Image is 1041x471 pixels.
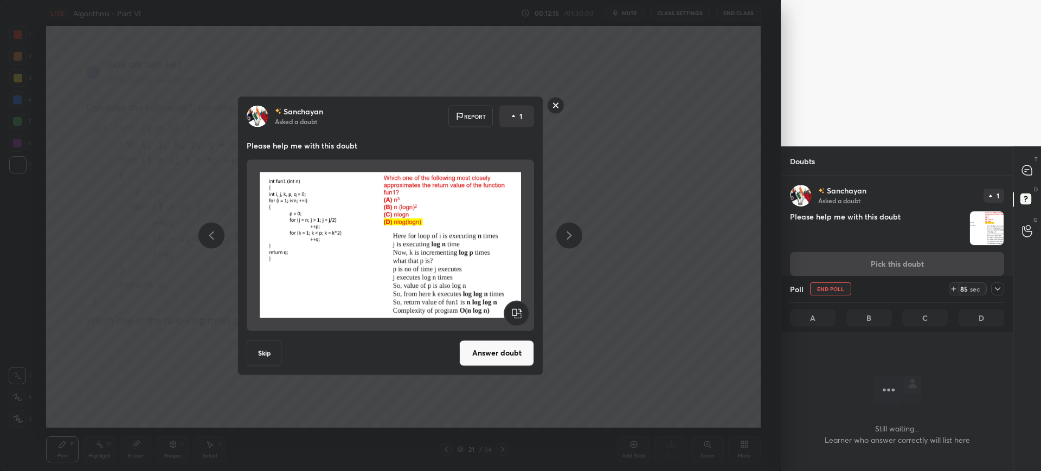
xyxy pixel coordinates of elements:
h4: Still waiting... Learner who answer correctly will list here [825,423,970,446]
p: 1 [997,192,999,199]
p: D [1034,185,1038,193]
p: Sanchayan [284,107,323,115]
img: no-rating-badge.077c3623.svg [275,108,281,114]
p: Doubts [781,147,824,176]
button: Answer doubt [459,340,534,366]
div: sec [968,285,981,293]
h4: Poll [790,283,804,295]
p: G [1033,216,1038,224]
h4: Please help me with this doubt [790,211,965,246]
img: no-rating-badge.077c3623.svg [818,188,825,194]
button: End Poll [810,282,851,295]
p: Please help me with this doubt [247,140,534,151]
p: Asked a doubt [275,117,317,125]
button: Skip [247,340,281,366]
img: 3 [247,105,268,127]
img: 1756996848MS0D0I.png [260,164,521,326]
img: 3 [790,185,812,207]
p: 1 [519,111,523,121]
div: 85 [960,285,968,293]
div: Report [448,105,493,127]
p: Asked a doubt [818,196,860,205]
img: 1756996848MS0D0I.png [970,211,1004,245]
p: T [1034,155,1038,163]
p: Sanchayan [827,186,866,195]
div: grid [781,176,1013,415]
